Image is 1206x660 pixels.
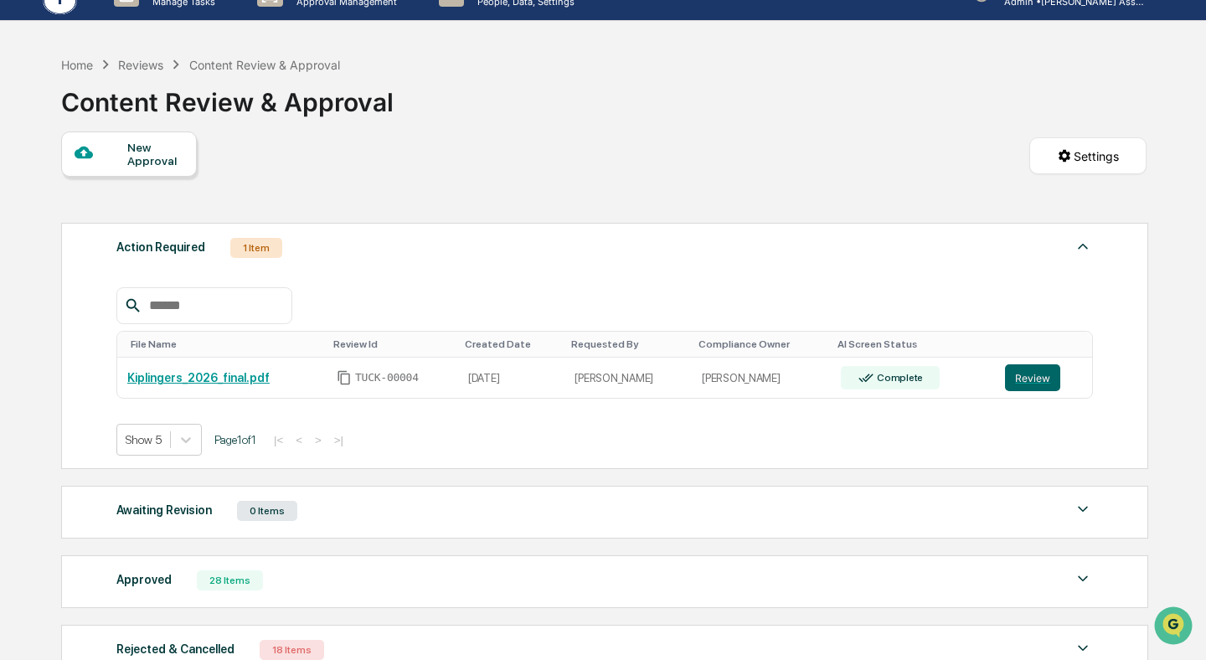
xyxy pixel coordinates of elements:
[230,238,282,258] div: 1 Item
[260,640,324,660] div: 18 Items
[269,433,288,447] button: |<
[465,338,559,350] div: Toggle SortBy
[118,58,163,72] div: Reviews
[131,338,320,350] div: Toggle SortBy
[355,371,419,384] span: TUCK-00004
[692,358,831,399] td: [PERSON_NAME]
[17,299,30,312] div: 🖐️
[1073,236,1093,256] img: caret
[33,297,108,314] span: Preclearance
[197,570,263,590] div: 28 Items
[57,145,212,158] div: We're available if you need us!
[698,338,824,350] div: Toggle SortBy
[116,638,234,660] div: Rejected & Cancelled
[127,371,270,384] a: Kiplingers_2026_final.pdf
[337,370,352,385] span: Copy Id
[458,358,565,399] td: [DATE]
[291,433,307,447] button: <
[116,236,205,258] div: Action Required
[118,369,203,383] a: Powered byPylon
[17,35,305,62] p: How can we help?
[260,183,305,203] button: See all
[61,74,394,117] div: Content Review & Approval
[17,186,112,199] div: Past conversations
[17,128,47,158] img: 1746055101610-c473b297-6a78-478c-a979-82029cc54cd1
[1073,638,1093,658] img: caret
[564,358,692,399] td: [PERSON_NAME]
[57,128,275,145] div: Start new chat
[214,433,256,446] span: Page 1 of 1
[127,141,183,168] div: New Approval
[61,58,93,72] div: Home
[138,297,208,314] span: Attestations
[1073,569,1093,589] img: caret
[1008,338,1085,350] div: Toggle SortBy
[116,569,172,590] div: Approved
[10,322,112,353] a: 🔎Data Lookup
[285,133,305,153] button: Start new chat
[189,58,340,72] div: Content Review & Approval
[115,291,214,321] a: 🗄️Attestations
[329,433,348,447] button: >|
[121,299,135,312] div: 🗄️
[167,370,203,383] span: Pylon
[139,228,145,241] span: •
[1029,137,1147,174] button: Settings
[1005,364,1060,391] button: Review
[1005,364,1082,391] a: Review
[116,499,212,521] div: Awaiting Revision
[310,433,327,447] button: >
[874,372,923,384] div: Complete
[333,338,451,350] div: Toggle SortBy
[1152,605,1198,650] iframe: Open customer support
[33,229,47,242] img: 1746055101610-c473b297-6a78-478c-a979-82029cc54cd1
[52,228,136,241] span: [PERSON_NAME]
[237,501,297,521] div: 0 Items
[17,212,44,239] img: Cameron Burns
[10,291,115,321] a: 🖐️Preclearance
[571,338,685,350] div: Toggle SortBy
[1073,499,1093,519] img: caret
[33,329,106,346] span: Data Lookup
[148,228,183,241] span: [DATE]
[17,331,30,344] div: 🔎
[837,338,988,350] div: Toggle SortBy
